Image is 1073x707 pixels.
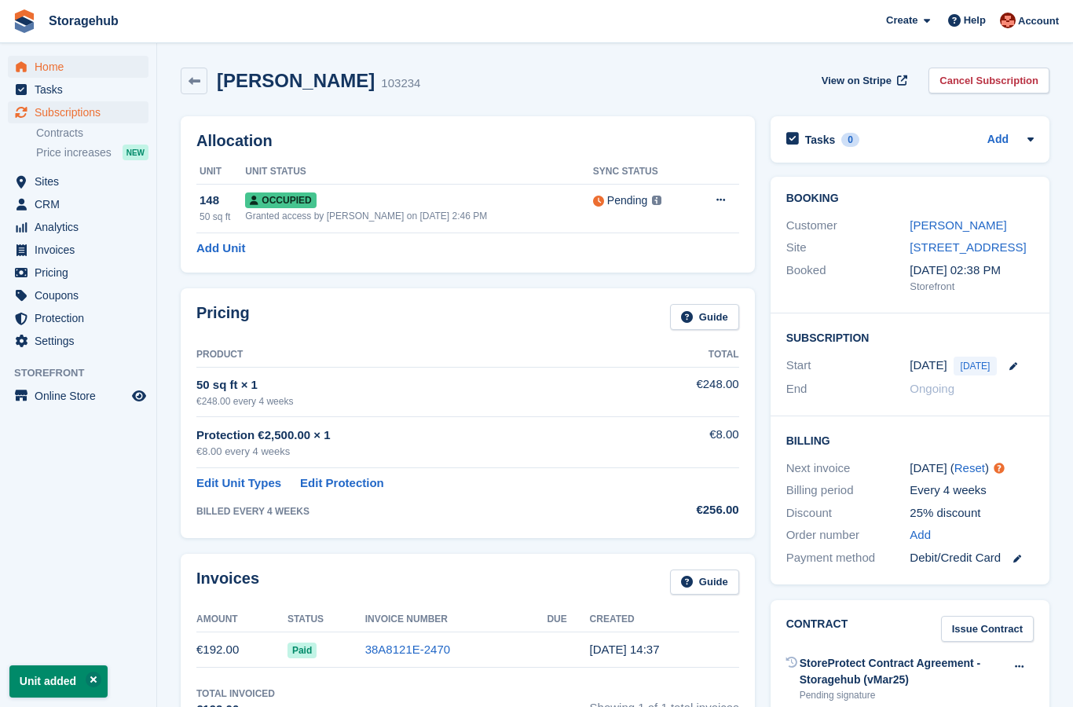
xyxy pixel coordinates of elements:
div: Discount [786,504,910,522]
a: Price increases NEW [36,144,148,161]
h2: Pricing [196,304,250,330]
span: Paid [287,643,317,658]
div: Every 4 weeks [910,482,1034,500]
a: Add [910,526,931,544]
div: Booked [786,262,910,295]
div: 25% discount [910,504,1034,522]
a: menu [8,56,148,78]
span: Protection [35,307,129,329]
div: Start [786,357,910,375]
div: Pending signature [800,688,1005,702]
div: Total Invoiced [196,687,275,701]
div: Next invoice [786,460,910,478]
a: menu [8,385,148,407]
span: Invoices [35,239,129,261]
h2: Booking [786,192,1034,205]
th: Unit [196,159,245,185]
td: €192.00 [196,632,287,668]
a: menu [8,262,148,284]
a: menu [8,79,148,101]
a: [PERSON_NAME] [910,218,1006,232]
span: Storefront [14,365,156,381]
td: €248.00 [639,367,739,416]
div: 148 [200,192,245,210]
span: Coupons [35,284,129,306]
div: €256.00 [639,501,739,519]
a: menu [8,239,148,261]
h2: [PERSON_NAME] [217,70,375,91]
h2: Tasks [805,133,836,147]
div: Debit/Credit Card [910,549,1034,567]
a: 38A8121E-2470 [365,643,450,656]
div: [DATE] ( ) [910,460,1034,478]
a: menu [8,193,148,215]
th: Sync Status [593,159,692,185]
th: Due [547,607,589,632]
span: Subscriptions [35,101,129,123]
a: menu [8,307,148,329]
th: Created [590,607,739,632]
span: Online Store [35,385,129,407]
a: Storagehub [42,8,125,34]
a: Edit Unit Types [196,474,281,493]
h2: Billing [786,432,1034,448]
div: €248.00 every 4 weeks [196,394,639,408]
a: Add [987,131,1009,149]
span: CRM [35,193,129,215]
a: menu [8,101,148,123]
th: Status [287,607,365,632]
div: 50 sq ft × 1 [196,376,639,394]
div: Site [786,239,910,257]
a: Contracts [36,126,148,141]
h2: Invoices [196,570,259,595]
span: Help [964,13,986,28]
a: Reset [954,461,985,474]
span: Account [1018,13,1059,29]
p: Unit added [9,665,108,698]
h2: Subscription [786,329,1034,345]
time: 2025-08-23 13:37:57 UTC [590,643,660,656]
a: Edit Protection [300,474,384,493]
a: menu [8,216,148,238]
img: stora-icon-8386f47178a22dfd0bd8f6a31ec36ba5ce8667c1dd55bd0f319d3a0aa187defe.svg [13,9,36,33]
time: 2025-08-23 00:00:00 UTC [910,357,947,375]
td: €8.00 [639,417,739,468]
div: Order number [786,526,910,544]
div: NEW [123,145,148,160]
a: Add Unit [196,240,245,258]
th: Product [196,343,639,368]
div: StoreProtect Contract Agreement - Storagehub (vMar25) [800,655,1005,688]
span: Occupied [245,192,316,208]
a: menu [8,284,148,306]
a: Guide [670,570,739,595]
a: menu [8,170,148,192]
div: 0 [841,133,859,147]
div: End [786,380,910,398]
div: 103234 [381,75,420,93]
span: Sites [35,170,129,192]
span: Pricing [35,262,129,284]
th: Invoice Number [365,607,547,632]
div: Pending [607,192,647,209]
th: Total [639,343,739,368]
div: BILLED EVERY 4 WEEKS [196,504,639,518]
span: Create [886,13,917,28]
span: Ongoing [910,382,954,395]
span: Settings [35,330,129,352]
img: icon-info-grey-7440780725fd019a000dd9b08b2336e03edf1995a4989e88bcd33f0948082b44.svg [652,196,661,205]
span: Tasks [35,79,129,101]
h2: Contract [786,616,848,642]
div: Customer [786,217,910,235]
a: View on Stripe [815,68,910,93]
th: Unit Status [245,159,593,185]
span: [DATE] [954,357,998,375]
span: View on Stripe [822,73,892,89]
span: Home [35,56,129,78]
a: menu [8,330,148,352]
h2: Allocation [196,132,739,150]
a: [STREET_ADDRESS] [910,240,1026,254]
th: Amount [196,607,287,632]
div: Protection €2,500.00 × 1 [196,427,639,445]
div: Granted access by [PERSON_NAME] on [DATE] 2:46 PM [245,209,593,223]
a: Preview store [130,386,148,405]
